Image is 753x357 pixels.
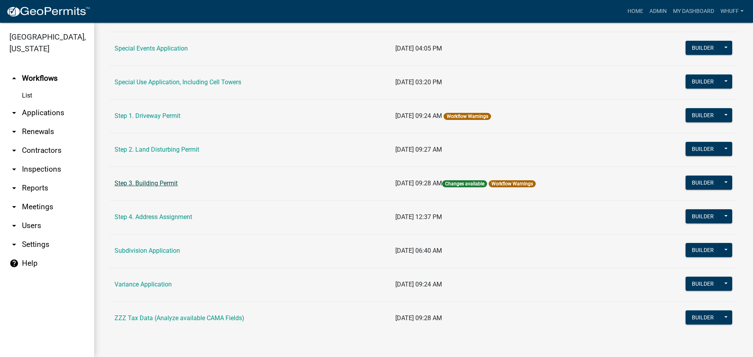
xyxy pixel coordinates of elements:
[115,112,180,120] a: Step 1. Driveway Permit
[686,142,720,156] button: Builder
[9,183,19,193] i: arrow_drop_down
[491,181,533,187] a: Workflow Warnings
[115,213,192,221] a: Step 4. Address Assignment
[395,78,442,86] span: [DATE] 03:20 PM
[686,310,720,324] button: Builder
[395,247,442,254] span: [DATE] 06:40 AM
[686,209,720,223] button: Builder
[395,45,442,52] span: [DATE] 04:05 PM
[442,180,487,187] span: Changes available
[686,41,720,55] button: Builder
[115,45,188,52] a: Special Events Application
[395,314,442,322] span: [DATE] 09:28 AM
[115,78,241,86] a: Special Use Application, Including Cell Towers
[717,4,747,19] a: whuff
[686,277,720,291] button: Builder
[115,179,178,187] a: Step 3. Building Permit
[115,247,180,254] a: Subdivision Application
[115,314,244,322] a: ZZZ Tax Data (Analyze available CAMA Fields)
[9,127,19,136] i: arrow_drop_down
[395,281,442,288] span: [DATE] 09:24 AM
[9,240,19,249] i: arrow_drop_down
[9,108,19,118] i: arrow_drop_down
[395,179,442,187] span: [DATE] 09:28 AM
[395,213,442,221] span: [DATE] 12:37 PM
[686,74,720,89] button: Builder
[9,146,19,155] i: arrow_drop_down
[115,281,172,288] a: Variance Application
[9,202,19,212] i: arrow_drop_down
[686,108,720,122] button: Builder
[395,112,442,120] span: [DATE] 09:24 AM
[395,146,442,153] span: [DATE] 09:27 AM
[9,259,19,268] i: help
[686,243,720,257] button: Builder
[646,4,670,19] a: Admin
[115,146,199,153] a: Step 2. Land Disturbing Permit
[9,165,19,174] i: arrow_drop_down
[9,74,19,83] i: arrow_drop_up
[686,176,720,190] button: Builder
[447,114,488,119] a: Workflow Warnings
[670,4,717,19] a: My Dashboard
[624,4,646,19] a: Home
[9,221,19,230] i: arrow_drop_down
